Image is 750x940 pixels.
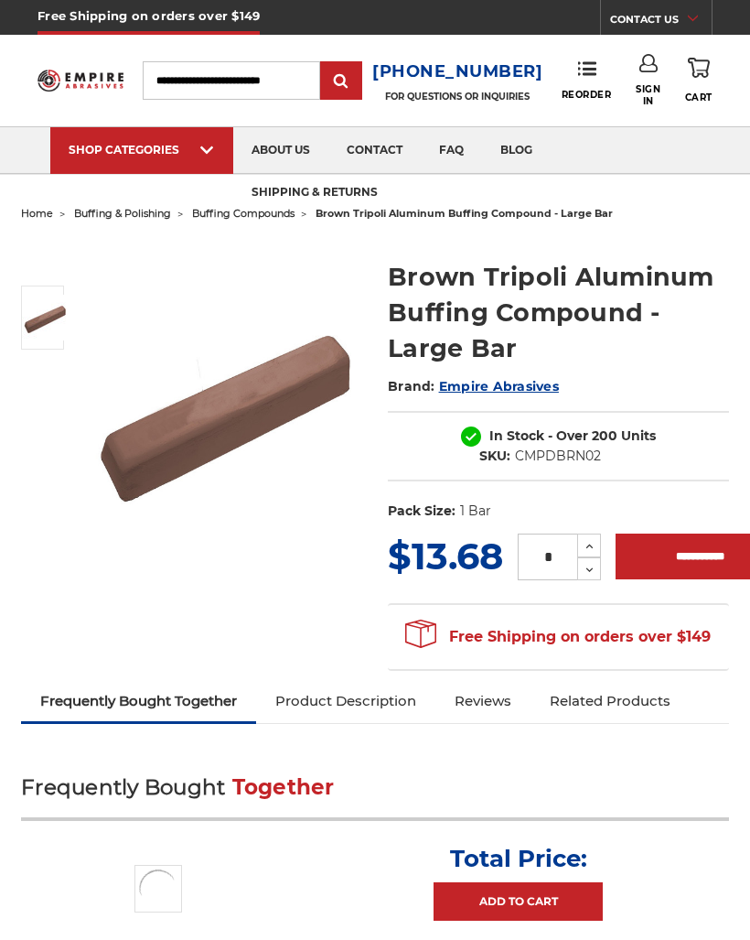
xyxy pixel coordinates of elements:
h1: Brown Tripoli Aluminum Buffing Compound - Large Bar [388,259,729,366]
a: [PHONE_NUMBER] [372,59,543,85]
span: $13.68 [388,534,503,578]
img: Brown Tripoli Aluminum Buffing Compound [134,865,182,913]
span: Units [621,427,656,444]
a: buffing & polishing [74,207,171,220]
span: Free Shipping on orders over $149 [405,619,711,655]
a: Add to Cart [434,882,603,921]
p: Total Price: [450,844,587,873]
dt: Pack Size: [388,502,455,521]
span: In Stock [489,427,544,444]
p: FOR QUESTIONS OR INQUIRIES [372,91,543,103]
a: about us [233,127,328,174]
a: faq [421,127,482,174]
img: Brown Tripoli Aluminum Buffing Compound [85,268,362,546]
a: Reorder [562,60,612,100]
a: Related Products [530,681,690,721]
a: Cart [685,54,712,106]
span: - Over [548,427,588,444]
span: Frequently Bought [21,774,225,800]
img: Empire Abrasives [37,64,123,98]
a: shipping & returns [233,170,396,217]
a: Empire Abrasives [439,378,559,394]
span: Brand: [388,378,435,394]
dd: 1 Bar [460,502,491,521]
span: Cart [685,92,712,103]
a: Frequently Bought Together [21,681,256,721]
img: Brown Tripoli Aluminum Buffing Compound [22,295,68,340]
input: Submit [323,63,359,100]
a: Product Description [256,681,435,721]
div: SHOP CATEGORIES [69,143,215,157]
span: Sign In [636,83,660,107]
dt: SKU: [479,447,510,466]
a: contact [328,127,421,174]
a: CONTACT US [610,9,712,35]
a: home [21,207,53,220]
span: brown tripoli aluminum buffing compound - large bar [316,207,613,220]
a: Reviews [435,681,530,721]
a: buffing compounds [192,207,295,220]
span: 200 [592,427,617,444]
span: Reorder [562,89,612,101]
a: blog [482,127,551,174]
dd: CMPDBRN02 [515,447,601,466]
span: Together [232,774,335,800]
